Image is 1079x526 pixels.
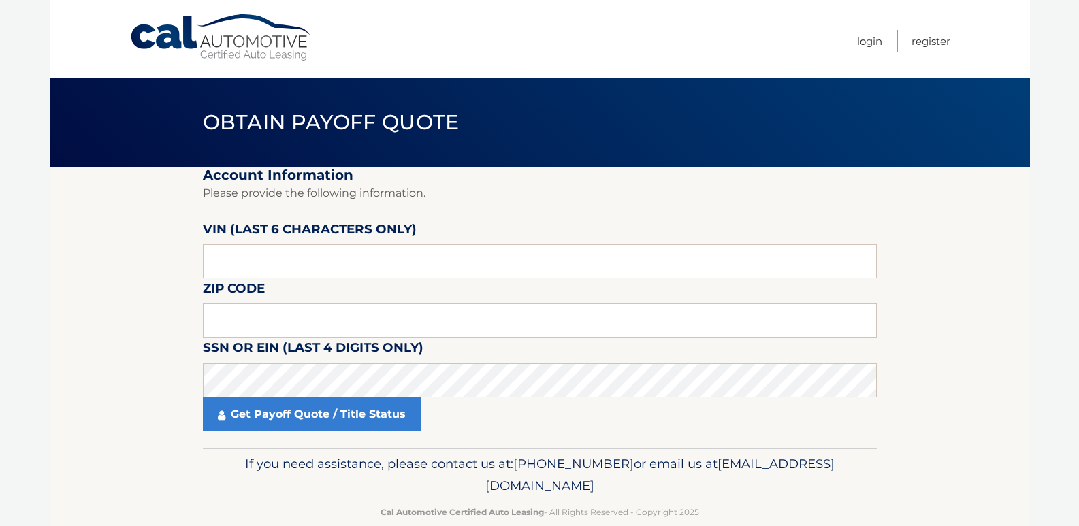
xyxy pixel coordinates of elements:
strong: Cal Automotive Certified Auto Leasing [381,507,544,517]
a: Get Payoff Quote / Title Status [203,397,421,431]
label: Zip Code [203,278,265,303]
h2: Account Information [203,167,877,184]
label: SSN or EIN (last 4 digits only) [203,338,423,363]
p: Please provide the following information. [203,184,877,203]
a: Login [857,30,882,52]
label: VIN (last 6 characters only) [203,219,417,244]
p: If you need assistance, please contact us at: or email us at [212,453,868,497]
p: - All Rights Reserved - Copyright 2025 [212,505,868,519]
a: Register [912,30,950,52]
span: Obtain Payoff Quote [203,110,460,135]
span: [PHONE_NUMBER] [513,456,634,472]
a: Cal Automotive [129,14,313,62]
